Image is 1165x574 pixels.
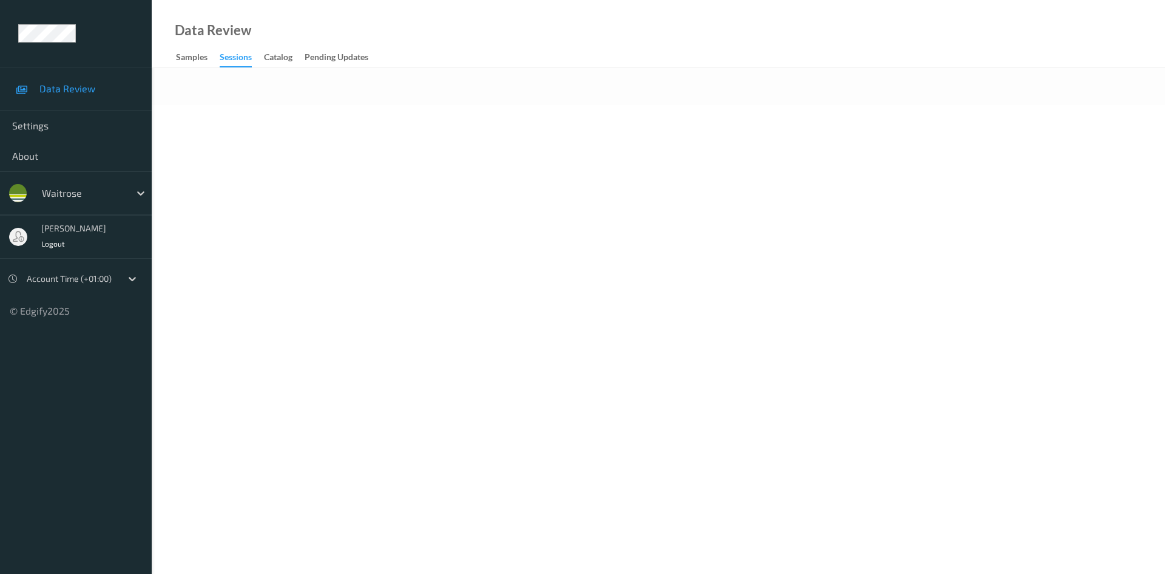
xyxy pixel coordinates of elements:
[305,49,380,66] a: Pending Updates
[220,51,252,67] div: Sessions
[176,49,220,66] a: Samples
[175,24,251,36] div: Data Review
[264,51,292,66] div: Catalog
[305,51,368,66] div: Pending Updates
[220,49,264,67] a: Sessions
[264,49,305,66] a: Catalog
[176,51,208,66] div: Samples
